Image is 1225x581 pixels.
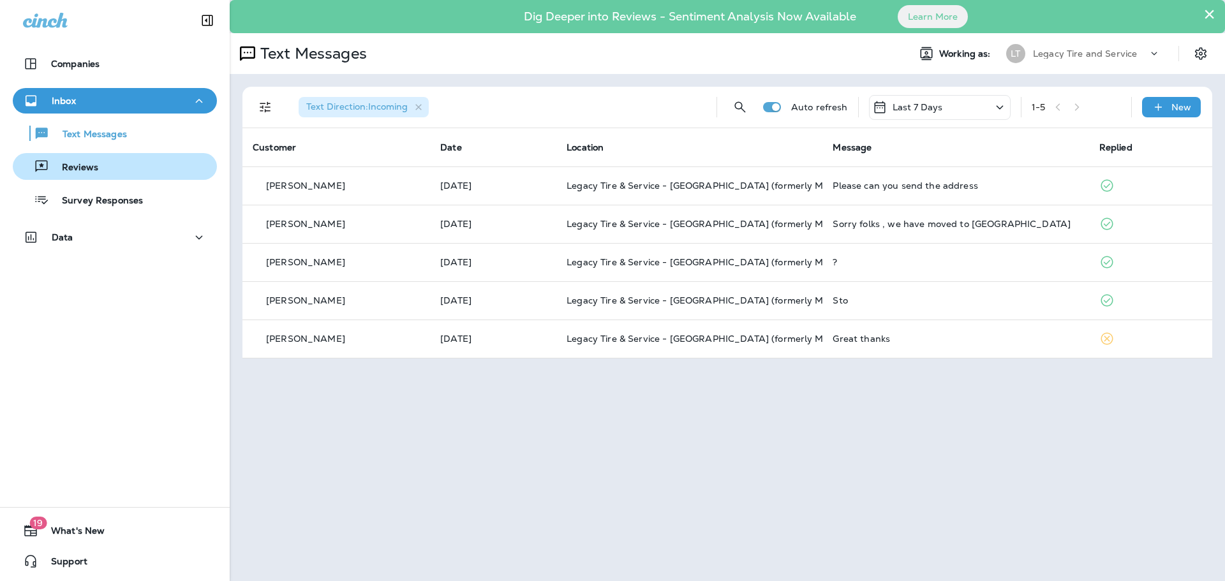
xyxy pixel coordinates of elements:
[13,224,217,250] button: Data
[266,219,345,229] p: [PERSON_NAME]
[38,556,87,571] span: Support
[567,333,926,344] span: Legacy Tire & Service - [GEOGRAPHIC_DATA] (formerly Magic City Tire & Service)
[51,59,100,69] p: Companies
[898,5,968,28] button: Learn More
[13,88,217,114] button: Inbox
[833,334,1078,344] div: Great thanks
[253,94,278,120] button: Filters
[727,94,753,120] button: Search Messages
[833,219,1078,229] div: Sorry folks , we have moved to Pensacola
[567,142,604,153] span: Location
[189,8,225,33] button: Collapse Sidebar
[52,96,76,106] p: Inbox
[833,142,872,153] span: Message
[833,257,1078,267] div: ?
[52,232,73,242] p: Data
[13,153,217,180] button: Reviews
[1033,48,1137,59] p: Legacy Tire and Service
[440,142,462,153] span: Date
[1006,44,1025,63] div: LT
[1032,102,1045,112] div: 1 - 5
[253,142,296,153] span: Customer
[487,15,893,18] p: Dig Deeper into Reviews - Sentiment Analysis Now Available
[266,180,345,191] p: [PERSON_NAME]
[791,102,848,112] p: Auto refresh
[13,518,217,543] button: 19What's New
[567,218,926,230] span: Legacy Tire & Service - [GEOGRAPHIC_DATA] (formerly Magic City Tire & Service)
[567,256,926,268] span: Legacy Tire & Service - [GEOGRAPHIC_DATA] (formerly Magic City Tire & Service)
[833,180,1078,191] div: Please can you send the address
[939,48,993,59] span: Working as:
[49,162,98,174] p: Reviews
[1203,4,1215,24] button: Close
[440,257,546,267] p: Sep 26, 2025 08:37 AM
[29,517,47,529] span: 19
[1099,142,1132,153] span: Replied
[13,186,217,213] button: Survey Responses
[440,295,546,305] p: Sep 24, 2025 06:13 PM
[50,129,127,141] p: Text Messages
[833,295,1078,305] div: Sto
[567,180,926,191] span: Legacy Tire & Service - [GEOGRAPHIC_DATA] (formerly Magic City Tire & Service)
[567,295,926,306] span: Legacy Tire & Service - [GEOGRAPHIC_DATA] (formerly Magic City Tire & Service)
[38,526,105,541] span: What's New
[255,44,367,63] p: Text Messages
[440,219,546,229] p: Sep 26, 2025 10:33 AM
[266,334,345,344] p: [PERSON_NAME]
[440,180,546,191] p: Sep 29, 2025 08:13 AM
[266,257,345,267] p: [PERSON_NAME]
[1171,102,1191,112] p: New
[13,548,217,574] button: Support
[306,101,408,112] span: Text Direction : Incoming
[266,295,345,305] p: [PERSON_NAME]
[1189,42,1212,65] button: Settings
[13,51,217,77] button: Companies
[49,195,143,207] p: Survey Responses
[13,120,217,147] button: Text Messages
[299,97,429,117] div: Text Direction:Incoming
[893,102,943,112] p: Last 7 Days
[440,334,546,344] p: Sep 24, 2025 02:33 PM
